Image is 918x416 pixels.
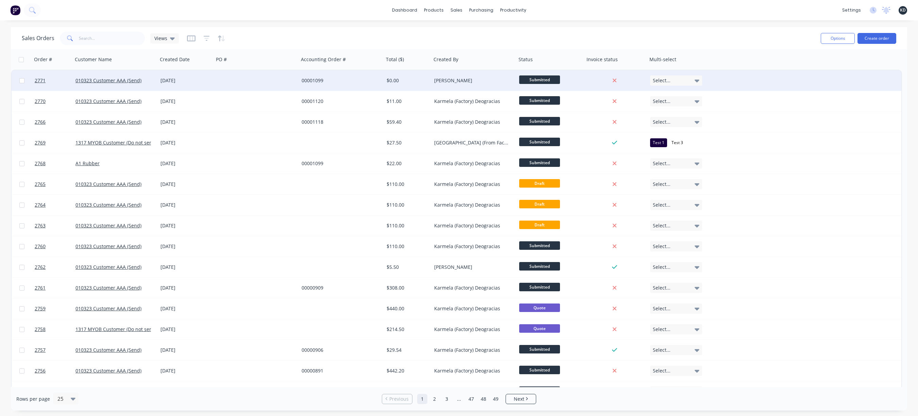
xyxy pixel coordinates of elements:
[653,181,670,188] span: Select...
[160,77,211,84] div: [DATE]
[302,284,377,291] div: 00000909
[387,284,427,291] div: $308.00
[75,181,141,187] a: 010323 Customer AAA (Send)
[35,98,46,105] span: 2770
[650,138,686,147] button: Test 1Test 3
[302,98,377,105] div: 00001120
[35,174,75,194] a: 2765
[519,304,560,312] span: Quote
[434,264,510,271] div: [PERSON_NAME]
[434,119,510,125] div: Karmela (Factory) Deogracias
[519,324,560,333] span: Quote
[160,347,211,353] div: [DATE]
[514,396,524,402] span: Next
[35,361,75,381] a: 2756
[387,119,427,125] div: $59.40
[387,160,427,167] div: $22.00
[160,181,211,188] div: [DATE]
[447,5,466,15] div: sales
[429,394,440,404] a: Page 2
[466,5,497,15] div: purchasing
[821,33,855,44] button: Options
[160,222,211,229] div: [DATE]
[434,326,510,333] div: Karmela (Factory) Deogracias
[302,77,377,84] div: 00001099
[442,394,452,404] a: Page 3
[160,264,211,271] div: [DATE]
[35,326,46,333] span: 2758
[653,98,670,105] span: Select...
[35,215,75,236] a: 2763
[586,56,618,63] div: Invoice status
[434,367,510,374] div: Karmela (Factory) Deogracias
[10,5,20,15] img: Factory
[216,56,227,63] div: PO #
[653,202,670,208] span: Select...
[35,70,75,91] a: 2771
[160,367,211,374] div: [DATE]
[75,367,141,374] a: 010323 Customer AAA (Send)
[519,366,560,374] span: Submitted
[519,117,560,125] span: Submitted
[497,5,530,15] div: productivity
[160,160,211,167] div: [DATE]
[75,222,141,229] a: 010323 Customer AAA (Send)
[434,56,458,63] div: Created By
[301,56,346,63] div: Accounting Order #
[519,75,560,84] span: Submitted
[35,236,75,257] a: 2760
[35,340,75,360] a: 2757
[160,56,190,63] div: Created Date
[160,284,211,291] div: [DATE]
[518,56,533,63] div: Status
[519,96,560,105] span: Submitted
[75,347,141,353] a: 010323 Customer AAA (Send)
[387,181,427,188] div: $110.00
[35,91,75,111] a: 2770
[421,5,447,15] div: products
[506,396,536,402] a: Next page
[75,326,157,332] a: 1317 MYOB Customer (Do not send)
[519,386,560,395] span: Submitted
[387,98,427,105] div: $11.00
[519,283,560,291] span: Submitted
[434,305,510,312] div: Karmela (Factory) Deogracias
[653,326,670,333] span: Select...
[75,56,112,63] div: Customer Name
[35,278,75,298] a: 2761
[653,222,670,229] span: Select...
[387,264,427,271] div: $5.50
[649,56,676,63] div: Multi-select
[417,394,427,404] a: Page 1 is your current page
[35,222,46,229] span: 2763
[35,257,75,277] a: 2762
[16,396,50,402] span: Rows per page
[35,243,46,250] span: 2760
[519,138,560,146] span: Submitted
[519,221,560,229] span: Draft
[519,158,560,167] span: Submitted
[302,119,377,125] div: 00001118
[75,139,157,146] a: 1317 MYOB Customer (Do not send)
[653,264,670,271] span: Select...
[653,160,670,167] span: Select...
[302,160,377,167] div: 00001099
[302,367,377,374] div: 00000891
[491,394,501,404] a: Page 49
[75,264,141,270] a: 010323 Customer AAA (Send)
[75,77,141,84] a: 010323 Customer AAA (Send)
[35,119,46,125] span: 2766
[382,396,412,402] a: Previous page
[160,326,211,333] div: [DATE]
[160,119,211,125] div: [DATE]
[79,32,145,45] input: Search...
[35,298,75,319] a: 2759
[653,347,670,353] span: Select...
[653,284,670,291] span: Select...
[75,202,141,208] a: 010323 Customer AAA (Send)
[75,305,141,312] a: 010323 Customer AAA (Send)
[653,119,670,125] span: Select...
[35,153,75,174] a: 2768
[387,243,427,250] div: $110.00
[387,326,427,333] div: $214.50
